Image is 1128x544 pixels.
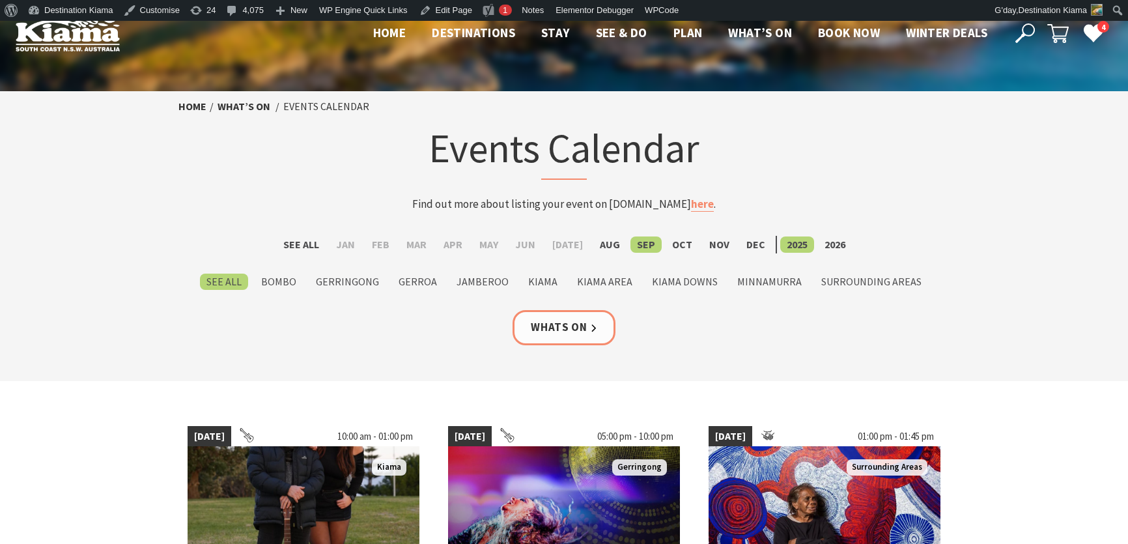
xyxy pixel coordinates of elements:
label: Kiama Downs [645,274,724,290]
span: 1 [503,5,507,15]
span: What’s On [728,25,792,40]
span: Winter Deals [906,25,987,40]
label: Surrounding Areas [815,274,928,290]
span: Destinations [432,25,515,40]
span: Surrounding Areas [847,459,927,476]
img: Kiama Logo [16,16,120,51]
span: Kiama [372,459,406,476]
a: here [691,197,714,212]
nav: Main Menu [360,23,1000,44]
label: Jun [509,236,542,253]
a: What’s On [218,100,270,113]
label: May [473,236,505,253]
label: Gerroa [392,274,444,290]
label: Oct [666,236,699,253]
span: [DATE] [188,426,231,447]
label: Mar [400,236,433,253]
img: Untitled-design-1-150x150.jpg [1091,4,1103,16]
span: 05:00 pm - 10:00 pm [591,426,680,447]
label: Minnamurra [731,274,808,290]
span: 01:00 pm - 01:45 pm [851,426,940,447]
span: 10:00 am - 01:00 pm [331,426,419,447]
label: Bombo [255,274,303,290]
span: Home [373,25,406,40]
label: Apr [437,236,469,253]
a: Home [178,100,206,113]
span: Destination Kiama [1019,5,1088,15]
span: See & Do [596,25,647,40]
label: See All [277,236,326,253]
span: [DATE] [709,426,752,447]
label: Kiama Area [571,274,639,290]
label: Dec [740,236,772,253]
span: [DATE] [448,426,492,447]
span: Book now [818,25,880,40]
label: Jamberoo [450,274,515,290]
span: Gerringong [612,459,667,476]
span: Stay [541,25,570,40]
label: 2025 [780,236,814,253]
label: Gerringong [309,274,386,290]
label: See All [200,274,248,290]
span: 4 [1097,21,1109,33]
p: Find out more about listing your event on [DOMAIN_NAME] . [309,195,819,213]
label: Sep [630,236,662,253]
label: 2026 [818,236,852,253]
label: Aug [593,236,627,253]
label: Nov [703,236,736,253]
a: Whats On [513,310,615,345]
li: Events Calendar [283,98,369,115]
label: Jan [330,236,361,253]
a: 4 [1083,23,1103,42]
h1: Events Calendar [309,122,819,180]
label: [DATE] [546,236,589,253]
span: Plan [673,25,703,40]
label: Feb [365,236,396,253]
label: Kiama [522,274,564,290]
